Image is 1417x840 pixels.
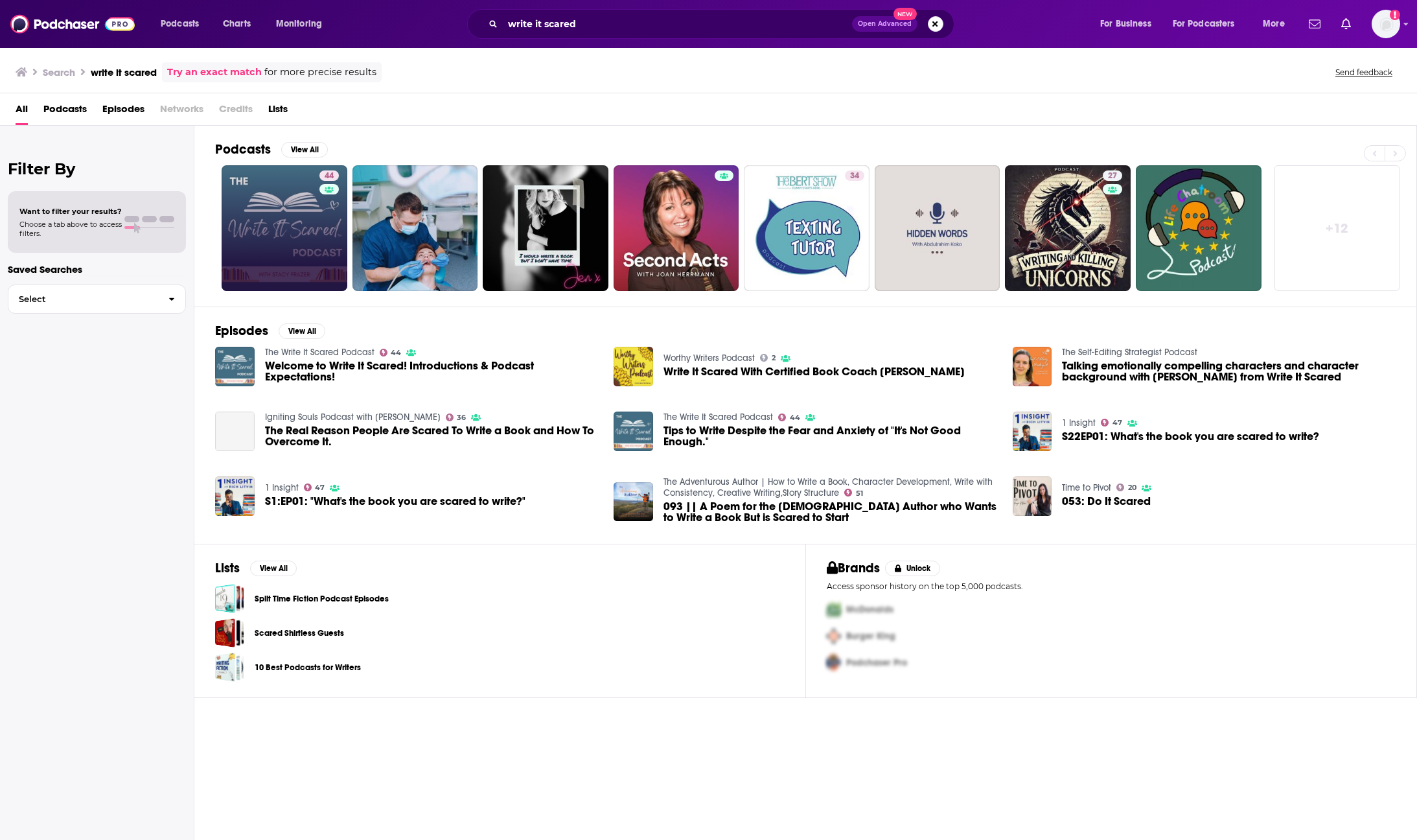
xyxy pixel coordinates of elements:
[663,425,997,447] a: Tips to Write Despite the Fear and Anxiety of "It's Not Good Enough."
[1062,431,1319,442] a: S22EP01: What's the book you are scared to write?
[893,8,917,20] span: New
[457,415,466,421] span: 36
[8,263,186,275] p: Saved Searches
[10,12,135,36] a: Podchaser - Follow, Share and Rate Podcasts
[1274,165,1400,291] a: +12
[1062,482,1111,493] a: Time to Pivot
[1005,165,1131,291] a: 27
[161,15,199,33] span: Podcasts
[1062,360,1396,382] a: Talking emotionally compelling characters and character background with Stacy Frazer from Write I...
[846,657,907,668] span: Podchaser Pro
[167,65,262,80] a: Try an exact match
[1062,360,1396,382] span: Talking emotionally compelling characters and character background with [PERSON_NAME] from Write ...
[1108,170,1117,183] span: 27
[255,626,344,640] a: Scared Shirtless Guests
[215,347,255,386] img: Welcome to Write It Scared! Introductions & Podcast Expectations!
[1116,484,1136,491] a: 20
[1062,496,1151,507] span: 053: Do It Scared
[1331,67,1396,78] button: Send feedback
[1013,412,1052,451] a: S22EP01: What's the book you are scared to write?
[219,99,253,125] span: Credits
[223,15,251,33] span: Charts
[1103,170,1122,181] a: 27
[1100,15,1151,33] span: For Business
[663,412,773,423] a: The Write It Scared Podcast
[845,170,864,181] a: 34
[1164,14,1254,34] button: open menu
[1390,10,1400,20] svg: Add a profile image
[1013,476,1052,516] a: 053: Do It Scared
[614,347,653,386] img: Write It Scared With Certified Book Coach Stacy Frazer
[43,99,87,125] a: Podcasts
[215,412,255,451] a: The Real Reason People Are Scared To Write a Book and How To Overcome It.
[268,99,288,125] span: Lists
[663,501,997,523] a: 093 || A Poem for the Christian Author who Wants to Write a Book But is Scared to Start
[215,323,325,339] a: EpisodesView All
[744,165,870,291] a: 34
[663,501,997,523] span: 093 || A Poem for the [DEMOGRAPHIC_DATA] Author who Wants to Write a Book But is Scared to Start
[215,584,244,613] a: Split Time Fiction Podcast Episodes
[16,99,28,125] span: All
[215,141,271,157] h2: Podcasts
[380,349,402,356] a: 44
[215,653,244,682] a: 10 Best Podcasts for Writers
[215,476,255,516] img: S1:EP01: "What's the book you are scared to write?"
[827,581,1396,591] p: Access sponsor history on the top 5,000 podcasts.
[1372,10,1400,38] span: Logged in as LaurenSWPR
[265,425,599,447] a: The Real Reason People Are Scared To Write a Book and How To Overcome It.
[1091,14,1168,34] button: open menu
[844,489,863,496] a: 51
[325,170,334,183] span: 44
[822,623,846,649] img: Second Pro Logo
[152,14,216,34] button: open menu
[614,482,653,522] a: 093 || A Poem for the Christian Author who Wants to Write a Book But is Scared to Start
[790,415,800,421] span: 44
[479,9,967,39] div: Search podcasts, credits, & more...
[279,323,325,339] button: View All
[1101,419,1122,426] a: 47
[1263,15,1285,33] span: More
[265,496,525,507] a: S1:EP01: "What's the book you are scared to write?"
[267,14,339,34] button: open menu
[304,484,325,491] a: 47
[215,141,328,157] a: PodcastsView All
[19,207,122,216] span: Want to filter your results?
[1304,13,1326,35] a: Show notifications dropdown
[1128,485,1136,491] span: 20
[827,560,881,576] h2: Brands
[215,560,240,576] h2: Lists
[265,482,299,493] a: 1 Insight
[43,66,75,78] h3: Search
[215,618,244,647] a: Scared Shirtless Guests
[850,170,859,183] span: 34
[265,360,599,382] span: Welcome to Write It Scared! Introductions & Podcast Expectations!
[778,414,800,421] a: 44
[1062,417,1096,428] a: 1 Insight
[222,165,347,291] a: 44
[215,560,297,576] a: ListsView All
[663,366,965,377] a: Write It Scared With Certified Book Coach Stacy Frazer
[1013,347,1052,386] a: Talking emotionally compelling characters and character background with Stacy Frazer from Write I...
[846,631,895,642] span: Burger King
[276,15,322,33] span: Monitoring
[250,561,297,576] button: View All
[160,99,203,125] span: Networks
[822,596,846,623] img: First Pro Logo
[663,476,993,498] a: The Adventurous Author | How to Write a Book, Character Development, Write with Consistency, Crea...
[614,412,653,451] img: Tips to Write Despite the Fear and Anxiety of "It's Not Good Enough."
[281,142,328,157] button: View All
[91,66,157,78] h3: write it scared
[264,65,376,80] span: for more precise results
[856,491,863,496] span: 51
[885,561,940,576] button: Unlock
[858,21,912,27] span: Open Advanced
[102,99,144,125] a: Episodes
